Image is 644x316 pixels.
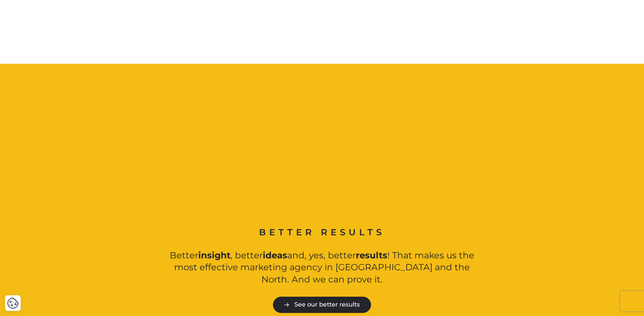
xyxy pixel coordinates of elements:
[273,297,371,313] a: See our better results
[356,250,387,261] strong: results
[169,226,475,239] h2: Better results
[198,250,231,261] strong: insight
[169,250,475,286] p: Better , better and, yes, better ! That makes us the most effective marketing agency in [GEOGRAPH...
[7,297,19,309] button: Cookie Settings
[7,297,19,309] img: Revisit consent button
[263,250,287,261] strong: ideas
